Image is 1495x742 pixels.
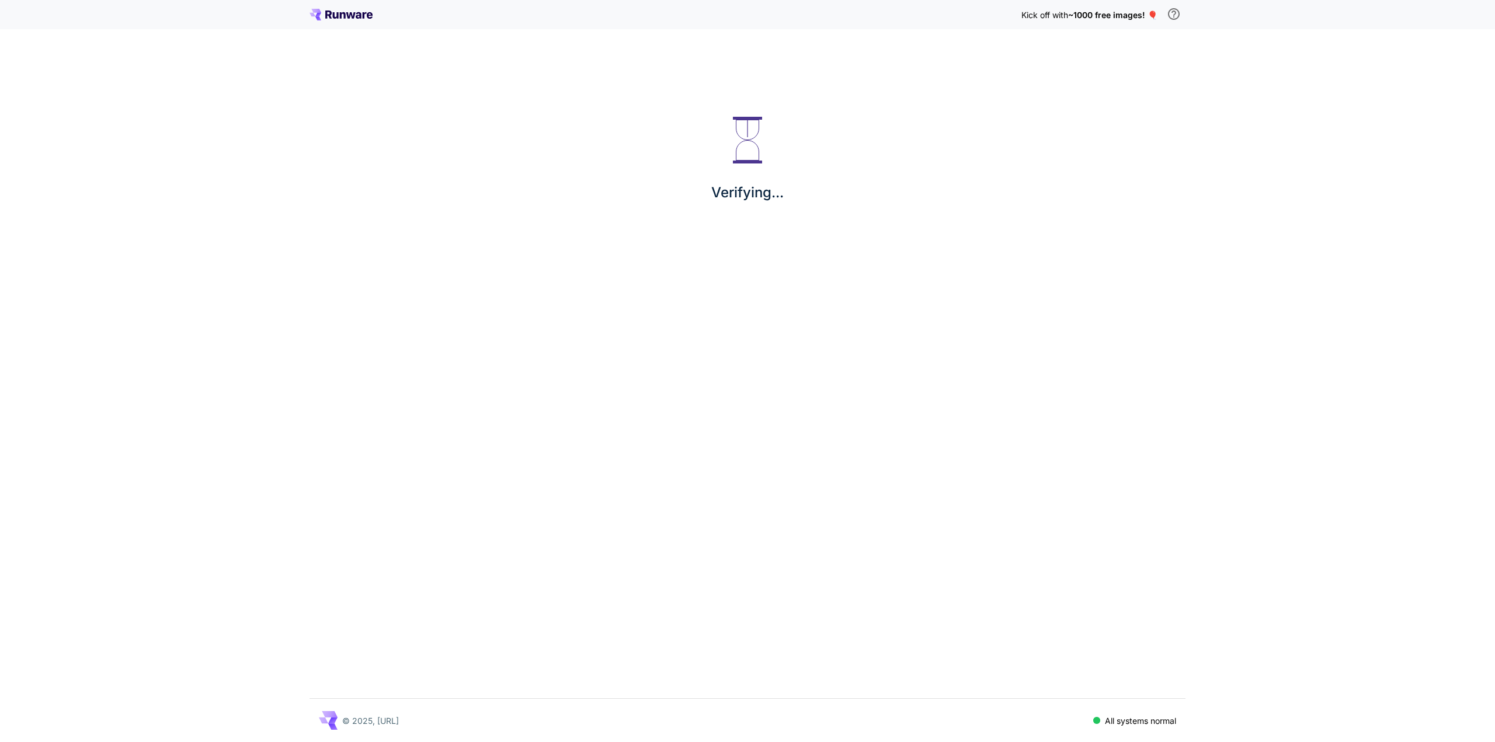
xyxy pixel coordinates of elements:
[1021,10,1068,20] span: Kick off with
[342,715,399,727] p: © 2025, [URL]
[1105,715,1176,727] p: All systems normal
[1162,2,1185,26] button: In order to qualify for free credit, you need to sign up with a business email address and click ...
[711,182,784,203] p: Verifying...
[1068,10,1157,20] span: ~1000 free images! 🎈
